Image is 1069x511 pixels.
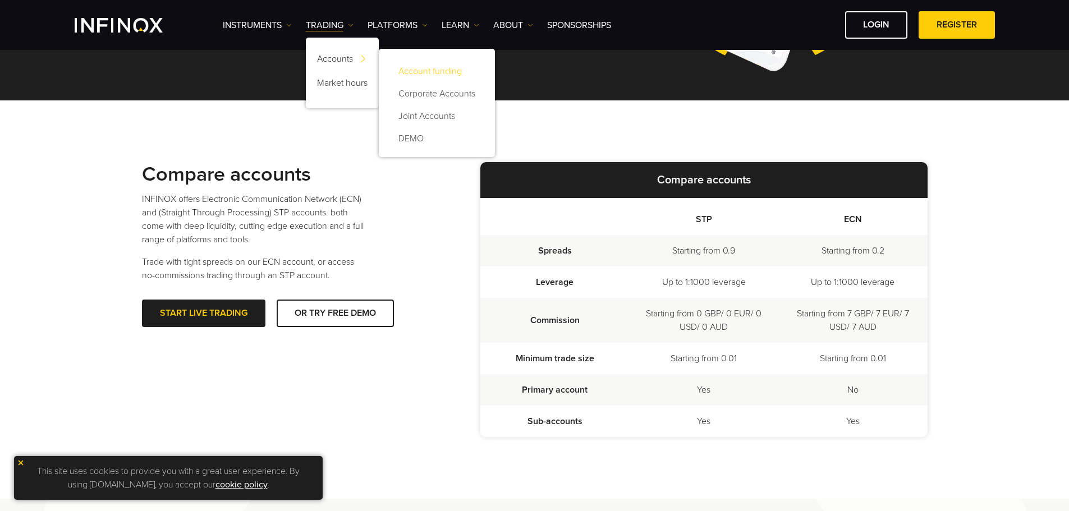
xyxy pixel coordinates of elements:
td: Up to 1:1000 leverage [629,266,778,298]
td: Starting from 0.2 [778,235,928,266]
p: Trade with tight spreads on our ECN account, or access no-commissions trading through an STP acco... [142,255,366,282]
td: Primary account [480,374,630,406]
strong: Compare accounts [657,173,751,187]
a: ABOUT [493,19,533,32]
td: Commission [480,298,630,343]
td: Starting from 0.9 [629,235,778,266]
td: Yes [629,406,778,437]
p: This site uses cookies to provide you with a great user experience. By using [DOMAIN_NAME], you a... [20,462,317,494]
td: Starting from 0.01 [778,343,928,374]
a: TRADING [306,19,354,32]
td: Spreads [480,235,630,266]
a: OR TRY FREE DEMO [277,300,394,327]
a: cookie policy [215,479,268,490]
a: Corporate Accounts [390,82,484,105]
td: Up to 1:1000 leverage [778,266,928,298]
td: Starting from 0.01 [629,343,778,374]
a: DEMO [390,127,484,150]
a: PLATFORMS [368,19,428,32]
img: yellow close icon [17,459,25,467]
a: Accounts [306,49,379,73]
a: Joint Accounts [390,105,484,127]
th: STP [629,198,778,235]
a: REGISTER [919,11,995,39]
a: Account funding [390,60,484,82]
a: LOGIN [845,11,907,39]
td: Yes [629,374,778,406]
th: ECN [778,198,928,235]
a: INFINOX Logo [75,18,189,33]
td: Sub-accounts [480,406,630,437]
p: INFINOX offers Electronic Communication Network (ECN) and (Straight Through Processing) STP accou... [142,192,366,246]
a: SPONSORSHIPS [547,19,611,32]
td: Minimum trade size [480,343,630,374]
td: Starting from 7 GBP/ 7 EUR/ 7 USD/ 7 AUD [778,298,928,343]
td: Yes [778,406,928,437]
td: No [778,374,928,406]
a: Market hours [306,73,379,97]
td: Starting from 0 GBP/ 0 EUR/ 0 USD/ 0 AUD [629,298,778,343]
strong: Compare accounts [142,162,311,186]
a: START LIVE TRADING [142,300,265,327]
a: Learn [442,19,479,32]
a: Instruments [223,19,292,32]
td: Leverage [480,266,630,298]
